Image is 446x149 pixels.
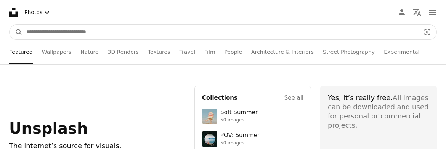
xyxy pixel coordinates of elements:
[220,109,258,117] div: Soft Summer
[202,131,217,147] img: premium_photo-1753820185677-ab78a372b033
[9,120,88,137] span: Unsplash
[323,40,375,64] a: Street Photography
[148,40,170,64] a: Textures
[9,24,437,40] form: Find visuals sitewide
[42,40,71,64] a: Wallpapers
[284,93,303,102] a: See all
[425,5,440,20] button: Menu
[328,93,429,130] div: All images can be downloaded and used for personal or commercial projects.
[220,117,258,123] div: 50 images
[220,140,260,146] div: 50 images
[202,93,237,102] h4: Collections
[108,40,139,64] a: 3D Renders
[202,131,303,147] a: POV: Summer50 images
[10,25,22,39] button: Search Unsplash
[179,40,195,64] a: Travel
[328,94,393,102] span: Yes, it’s really free.
[80,40,98,64] a: Nature
[9,8,18,17] a: Home — Unsplash
[202,109,303,124] a: Soft Summer50 images
[202,109,217,124] img: premium_photo-1749544311043-3a6a0c8d54af
[394,5,409,20] a: Log in / Sign up
[21,5,55,20] button: Select asset type
[384,40,419,64] a: Experimental
[418,25,436,39] button: Visual search
[225,40,242,64] a: People
[251,40,314,64] a: Architecture & Interiors
[220,132,260,139] div: POV: Summer
[409,5,425,20] button: Language
[204,40,215,64] a: Film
